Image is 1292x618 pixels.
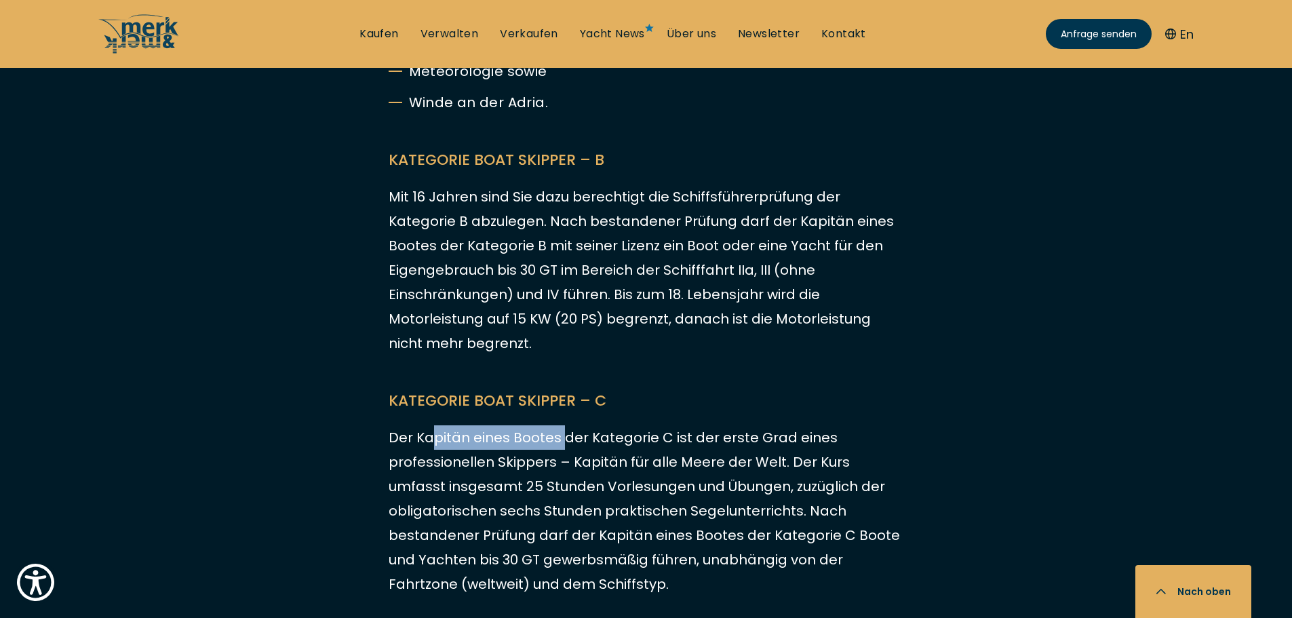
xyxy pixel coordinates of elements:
span: Anfrage senden [1061,27,1137,41]
a: Newsletter [738,26,800,41]
a: Kontakt [821,26,866,41]
h3: KATEGORIE BOAT SKIPPER – B [389,149,904,171]
a: Verwalten [420,26,479,41]
h3: KATEGORIE BOAT SKIPPER – C [389,389,904,412]
button: Nach oben [1135,565,1251,618]
a: Kaufen [359,26,398,41]
li: Meteorologie sowie [389,59,904,83]
p: Der Kapitän eines Bootes der Kategorie C ist der erste Grad eines professionellen Skippers – Kapi... [389,425,904,596]
a: Über uns [667,26,716,41]
a: Anfrage senden [1046,19,1152,49]
a: Yacht News [580,26,645,41]
p: Mit 16 Jahren sind Sie dazu berechtigt die Schiffsführerprüfung der Kategorie B abzulegen. Nach b... [389,185,904,355]
button: Show Accessibility Preferences [14,560,58,604]
a: Verkaufen [500,26,558,41]
li: Winde an der Adria. [389,90,904,115]
button: En [1165,25,1194,43]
